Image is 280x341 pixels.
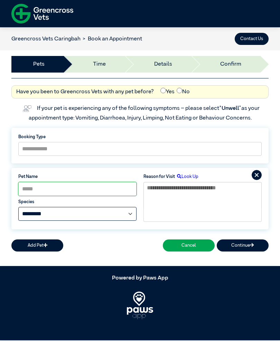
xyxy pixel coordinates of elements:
[11,2,73,26] img: f-logo
[175,173,198,180] label: Look Up
[177,88,190,96] label: No
[11,275,269,282] h5: Powered by Paws App
[18,173,137,180] label: Pet Name
[143,173,175,180] label: Reason for Visit
[29,106,261,121] label: If your pet is experiencing any of the following symptoms – please select as your appointment typ...
[163,239,215,252] button: Cancel
[160,88,175,96] label: Yes
[81,35,142,43] li: Book an Appointment
[177,88,182,93] input: No
[18,199,137,205] label: Species
[33,60,45,68] a: Pets
[160,88,166,93] input: Yes
[217,239,269,252] button: Continue
[219,106,241,111] span: “Unwell”
[127,292,153,319] img: PawsApp
[18,134,262,140] label: Booking Type
[16,88,154,96] label: Have you been to Greencross Vets with any pet before?
[11,239,63,252] button: Add Pet
[11,35,142,43] nav: breadcrumb
[20,103,34,114] img: vet
[235,33,269,45] button: Contact Us
[11,36,81,42] a: Greencross Vets Caringbah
